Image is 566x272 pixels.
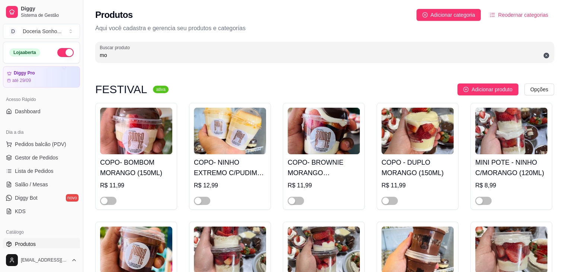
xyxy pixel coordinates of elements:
[15,167,54,175] span: Lista de Pedidos
[381,157,454,178] h4: COPO - DUPLO MORANGO (150ML)
[431,11,475,19] span: Adicionar categoria
[475,181,547,190] div: R$ 8,99
[57,48,74,57] button: Alterar Status
[3,205,80,217] a: KDS
[422,12,428,18] span: plus-circle
[15,108,41,115] span: Dashboard
[381,181,454,190] div: R$ 11,99
[12,78,31,83] article: até 29/09
[3,165,80,177] a: Lista de Pedidos
[3,66,80,88] a: Diggy Proaté 29/09
[530,85,548,94] span: Opções
[9,28,17,35] span: D
[416,9,481,21] button: Adicionar categoria
[21,12,77,18] span: Sistema de Gestão
[95,9,133,21] h2: Produtos
[498,11,548,19] span: Reodernar categorias
[100,157,172,178] h4: COPO- BOMBOM MORANGO (150ML)
[3,3,80,21] a: DiggySistema de Gestão
[381,108,454,154] img: product-image
[15,240,36,248] span: Produtos
[9,48,40,57] div: Loja aberta
[100,181,172,190] div: R$ 11,99
[3,238,80,250] a: Produtos
[524,83,554,95] button: Opções
[3,126,80,138] div: Dia a dia
[3,152,80,164] a: Gestor de Pedidos
[3,192,80,204] a: Diggy Botnovo
[23,28,61,35] div: Doceria Sonho ...
[194,181,266,190] div: R$ 12,99
[194,108,266,154] img: product-image
[15,154,58,161] span: Gestor de Pedidos
[3,105,80,117] a: Dashboard
[100,44,132,51] label: Buscar produto
[15,208,26,215] span: KDS
[15,194,38,202] span: Diggy Bot
[484,9,554,21] button: Reodernar categorias
[288,157,360,178] h4: COPO- BROWNIE MORANGO C/NUTELLA (150ML)
[15,181,48,188] span: Salão / Mesas
[14,70,35,76] article: Diggy Pro
[194,157,266,178] h4: COPO- NINHO EXTREMO C/PUDIM (150ML)
[471,85,512,94] span: Adicionar produto
[21,257,68,263] span: [EMAIL_ADDRESS][DOMAIN_NAME]
[490,12,495,18] span: ordered-list
[3,24,80,39] button: Select a team
[463,87,469,92] span: plus-circle
[95,85,147,94] h3: FESTIVAL
[3,178,80,190] a: Salão / Mesas
[457,83,518,95] button: Adicionar produto
[3,251,80,269] button: [EMAIL_ADDRESS][DOMAIN_NAME]
[15,140,66,148] span: Pedidos balcão (PDV)
[95,24,554,33] p: Aqui você cadastra e gerencia seu produtos e categorias
[475,108,547,154] img: product-image
[153,86,168,93] sup: ativa
[288,108,360,154] img: product-image
[21,6,77,12] span: Diggy
[100,108,172,154] img: product-image
[3,226,80,238] div: Catálogo
[475,157,547,178] h4: MINI POTE - NINHO C/MORANGO (120ML)
[3,94,80,105] div: Acesso Rápido
[288,181,360,190] div: R$ 11,99
[3,138,80,150] button: Pedidos balcão (PDV)
[100,51,550,59] input: Buscar produto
